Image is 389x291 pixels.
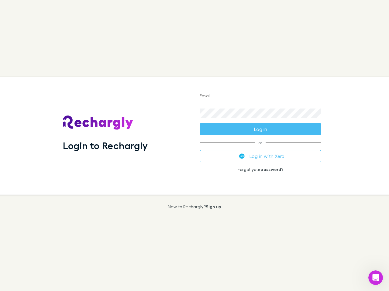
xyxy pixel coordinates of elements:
iframe: Intercom live chat [368,270,383,285]
a: password [260,167,281,172]
p: Forgot your ? [200,167,321,172]
h1: Login to Rechargly [63,140,148,151]
button: Log in with Xero [200,150,321,162]
button: Log in [200,123,321,135]
img: Rechargly's Logo [63,115,133,130]
a: Sign up [206,204,221,209]
p: New to Rechargly? [168,204,222,209]
img: Xero's logo [239,153,245,159]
